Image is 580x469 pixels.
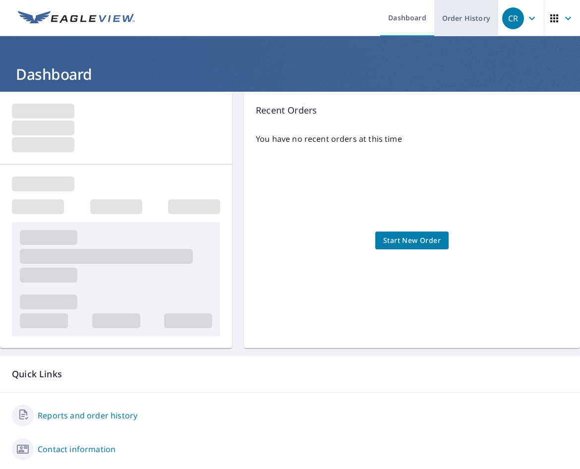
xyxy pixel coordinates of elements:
[18,11,135,26] img: EV Logo
[256,104,568,117] p: Recent Orders
[375,232,449,250] a: Start New Order
[383,234,441,247] span: Start New Order
[502,7,524,29] div: CR
[12,368,568,380] p: Quick Links
[12,64,568,84] h1: Dashboard
[38,410,137,421] a: Reports and order history
[256,133,568,145] p: You have no recent orders at this time
[38,443,116,455] a: Contact information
